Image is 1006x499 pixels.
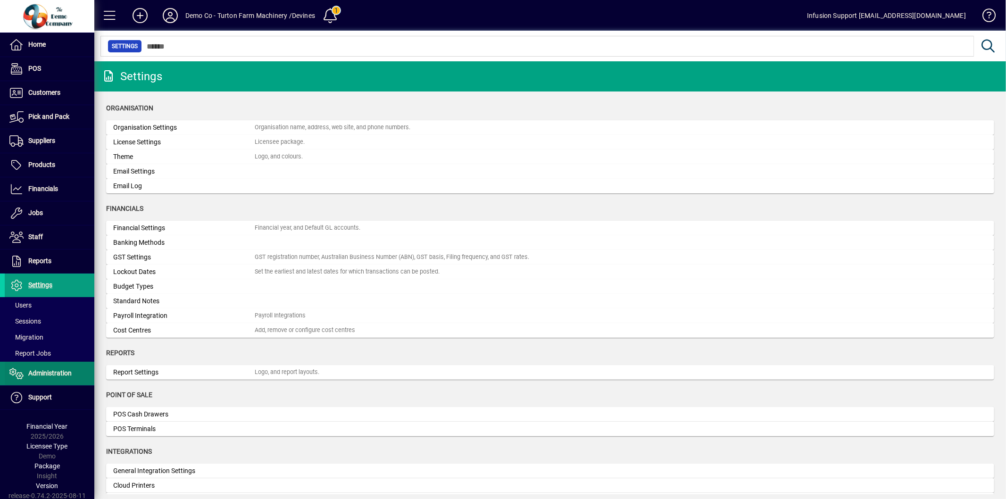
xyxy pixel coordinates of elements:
a: Jobs [5,201,94,225]
a: Administration [5,362,94,385]
a: Standard Notes [106,294,994,308]
div: POS Terminals [113,424,255,434]
span: Home [28,41,46,48]
span: Version [36,482,58,490]
span: Licensee Type [27,442,68,450]
a: Pick and Pack [5,105,94,129]
span: POS [28,65,41,72]
a: GST SettingsGST registration number, Australian Business Number (ABN), GST basis, Filing frequenc... [106,250,994,265]
span: Jobs [28,209,43,216]
div: Email Log [113,181,255,191]
a: Knowledge Base [975,2,994,33]
span: Report Jobs [9,349,51,357]
span: Package [34,462,60,470]
div: Lockout Dates [113,267,255,277]
div: Report Settings [113,367,255,377]
a: General Integration Settings [106,464,994,478]
span: Point of Sale [106,391,152,399]
div: Demo Co - Turton Farm Machinery /Devines [185,8,315,23]
a: Email Settings [106,164,994,179]
span: Financial Year [27,423,68,430]
a: Report SettingsLogo, and report layouts. [106,365,994,380]
a: Payroll IntegrationPayroll Integrations [106,308,994,323]
div: Logo, and colours. [255,152,303,161]
a: ThemeLogo, and colours. [106,150,994,164]
a: Email Log [106,179,994,193]
a: Financial SettingsFinancial year, and Default GL accounts. [106,221,994,235]
a: Lockout DatesSet the earliest and latest dates for which transactions can be posted. [106,265,994,279]
span: Products [28,161,55,168]
span: Reports [28,257,51,265]
div: Budget Types [113,282,255,291]
a: Migration [5,329,94,345]
a: Staff [5,225,94,249]
div: Financial Settings [113,223,255,233]
a: Financials [5,177,94,201]
div: Financial year, and Default GL accounts. [255,224,360,233]
span: Financials [106,205,143,212]
a: Support [5,386,94,409]
div: Theme [113,152,255,162]
div: Licensee package. [255,138,305,147]
span: Settings [112,42,138,51]
span: Integrations [106,448,152,455]
div: Cost Centres [113,325,255,335]
div: Payroll Integrations [255,311,306,320]
span: Users [9,301,32,309]
span: Organisation [106,104,153,112]
div: Payroll Integration [113,311,255,321]
button: Profile [155,7,185,24]
span: Migration [9,333,43,341]
a: Suppliers [5,129,94,153]
a: Organisation SettingsOrganisation name, address, web site, and phone numbers. [106,120,994,135]
span: Suppliers [28,137,55,144]
span: Reports [106,349,134,357]
a: Cost CentresAdd, remove or configure cost centres [106,323,994,338]
div: Standard Notes [113,296,255,306]
a: Customers [5,81,94,105]
a: Sessions [5,313,94,329]
div: Add, remove or configure cost centres [255,326,355,335]
a: Report Jobs [5,345,94,361]
div: Infusion Support [EMAIL_ADDRESS][DOMAIN_NAME] [807,8,966,23]
div: POS Cash Drawers [113,409,255,419]
div: Organisation name, address, web site, and phone numbers. [255,123,410,132]
a: Products [5,153,94,177]
button: Add [125,7,155,24]
a: Users [5,297,94,313]
span: Sessions [9,317,41,325]
span: Administration [28,369,72,377]
span: Customers [28,89,60,96]
div: Cloud Printers [113,481,255,491]
a: Home [5,33,94,57]
div: Banking Methods [113,238,255,248]
a: POS [5,57,94,81]
div: GST Settings [113,252,255,262]
span: Financials [28,185,58,192]
div: Settings [101,69,162,84]
div: Email Settings [113,166,255,176]
a: POS Terminals [106,422,994,436]
div: Logo, and report layouts. [255,368,319,377]
span: Settings [28,281,52,289]
div: Set the earliest and latest dates for which transactions can be posted. [255,267,440,276]
a: Cloud Printers [106,478,994,493]
span: Support [28,393,52,401]
span: Pick and Pack [28,113,69,120]
span: Staff [28,233,43,241]
a: License SettingsLicensee package. [106,135,994,150]
a: Budget Types [106,279,994,294]
a: Reports [5,249,94,273]
div: License Settings [113,137,255,147]
div: General Integration Settings [113,466,255,476]
a: POS Cash Drawers [106,407,994,422]
div: GST registration number, Australian Business Number (ABN), GST basis, Filing frequency, and GST r... [255,253,529,262]
a: Banking Methods [106,235,994,250]
div: Organisation Settings [113,123,255,133]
